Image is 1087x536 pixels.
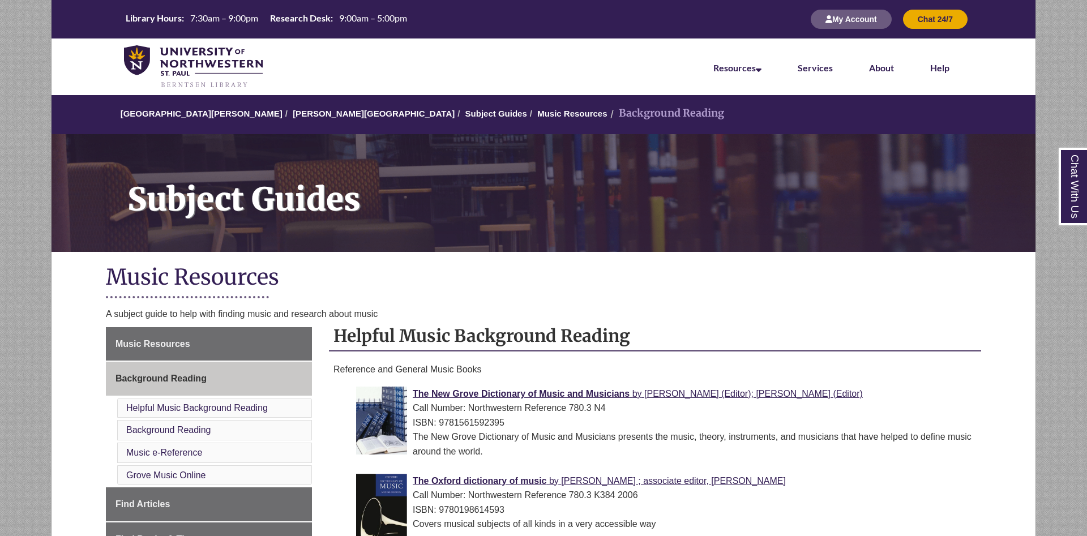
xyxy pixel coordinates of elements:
[115,374,207,383] span: Background Reading
[413,476,546,486] span: The Oxford dictionary of music
[126,425,211,435] a: Background Reading
[869,62,894,73] a: About
[356,415,972,430] div: ISBN: 9781561592395
[115,339,190,349] span: Music Resources
[121,109,283,118] a: [GEOGRAPHIC_DATA][PERSON_NAME]
[106,327,312,361] a: Music Resources
[356,430,972,458] div: The New Grove Dictionary of Music and Musicians presents the music, theory, instruments, and musi...
[607,105,724,122] li: Background Reading
[126,448,202,457] a: Music e-Reference
[339,12,407,23] span: 9:00am – 5:00pm
[413,389,863,398] a: The New Grove Dictionary of Music and Musicians by [PERSON_NAME] (Editor); [PERSON_NAME] (Editor)
[329,321,981,351] h2: Helpful Music Background Reading
[356,401,972,415] div: Call Number: Northwestern Reference 780.3 N4
[106,309,378,319] span: A subject guide to help with finding music and research about music
[798,62,833,73] a: Services
[713,62,761,73] a: Resources
[632,389,642,398] span: by
[121,12,412,27] a: Hours Today
[124,45,263,89] img: UNWSP Library Logo
[413,389,630,398] span: The New Grove Dictionary of Music and Musicians
[903,14,968,24] a: Chat 24/7
[266,12,335,24] th: Research Desk:
[930,62,949,73] a: Help
[811,10,892,29] button: My Account
[126,403,268,413] a: Helpful Music Background Reading
[52,134,1035,252] a: Subject Guides
[903,10,968,29] button: Chat 24/7
[106,362,312,396] a: Background Reading
[115,134,1035,237] h1: Subject Guides
[537,109,607,118] a: Music Resources
[293,109,455,118] a: [PERSON_NAME][GEOGRAPHIC_DATA]
[106,487,312,521] a: Find Articles
[356,503,972,517] div: ISBN: 9780198614593
[356,517,972,531] div: Covers musical subjects of all kinds in a very accessible way
[333,363,977,376] p: Reference and General Music Books
[561,476,786,486] span: [PERSON_NAME] ; associate editor, [PERSON_NAME]
[106,263,981,293] h1: Music Resources
[356,488,972,503] div: Call Number: Northwestern Reference 780.3 K384 2006
[121,12,412,26] table: Hours Today
[413,476,786,486] a: The Oxford dictionary of music by [PERSON_NAME] ; associate editor, [PERSON_NAME]
[121,12,186,24] th: Library Hours:
[465,109,527,118] a: Subject Guides
[115,499,170,509] span: Find Articles
[811,14,892,24] a: My Account
[644,389,863,398] span: [PERSON_NAME] (Editor); [PERSON_NAME] (Editor)
[190,12,258,23] span: 7:30am – 9:00pm
[549,476,559,486] span: by
[126,470,206,480] a: Grove Music Online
